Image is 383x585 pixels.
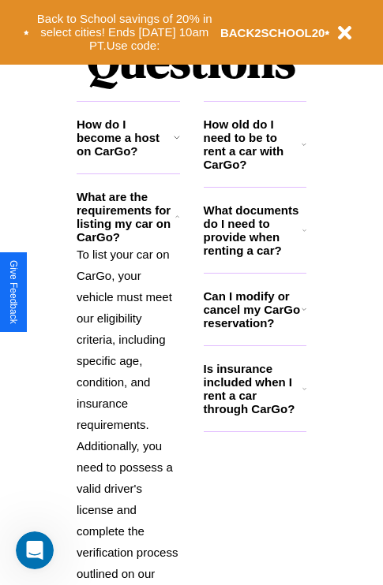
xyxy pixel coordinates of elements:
h3: What documents do I need to provide when renting a car? [204,203,303,257]
h3: Is insurance included when I rent a car through CarGo? [204,362,302,415]
iframe: Intercom live chat [16,531,54,569]
h3: How do I become a host on CarGo? [77,117,174,158]
b: BACK2SCHOOL20 [220,26,325,39]
h3: Can I modify or cancel my CarGo reservation? [204,289,302,330]
div: Give Feedback [8,260,19,324]
h3: What are the requirements for listing my car on CarGo? [77,190,175,244]
button: Back to School savings of 20% in select cities! Ends [DATE] 10am PT.Use code: [29,8,220,57]
h3: How old do I need to be to rent a car with CarGo? [204,117,302,171]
